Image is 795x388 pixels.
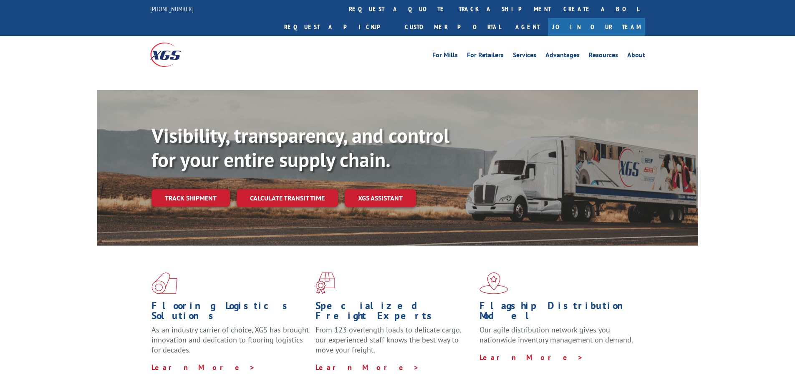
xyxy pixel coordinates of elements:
[480,272,508,294] img: xgs-icon-flagship-distribution-model-red
[151,189,230,207] a: Track shipment
[513,52,536,61] a: Services
[315,325,473,362] p: From 123 overlength loads to delicate cargo, our experienced staff knows the best way to move you...
[507,18,548,36] a: Agent
[627,52,645,61] a: About
[589,52,618,61] a: Resources
[548,18,645,36] a: Join Our Team
[151,122,449,172] b: Visibility, transparency, and control for your entire supply chain.
[467,52,504,61] a: For Retailers
[432,52,458,61] a: For Mills
[315,301,473,325] h1: Specialized Freight Experts
[480,301,637,325] h1: Flagship Distribution Model
[345,189,416,207] a: XGS ASSISTANT
[315,363,419,372] a: Learn More >
[278,18,399,36] a: Request a pickup
[480,325,633,345] span: Our agile distribution network gives you nationwide inventory management on demand.
[151,325,309,355] span: As an industry carrier of choice, XGS has brought innovation and dedication to flooring logistics...
[151,363,255,372] a: Learn More >
[237,189,338,207] a: Calculate transit time
[480,352,583,362] a: Learn More >
[151,272,177,294] img: xgs-icon-total-supply-chain-intelligence-red
[399,18,507,36] a: Customer Portal
[545,52,580,61] a: Advantages
[150,5,194,13] a: [PHONE_NUMBER]
[315,272,335,294] img: xgs-icon-focused-on-flooring-red
[151,301,309,325] h1: Flooring Logistics Solutions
